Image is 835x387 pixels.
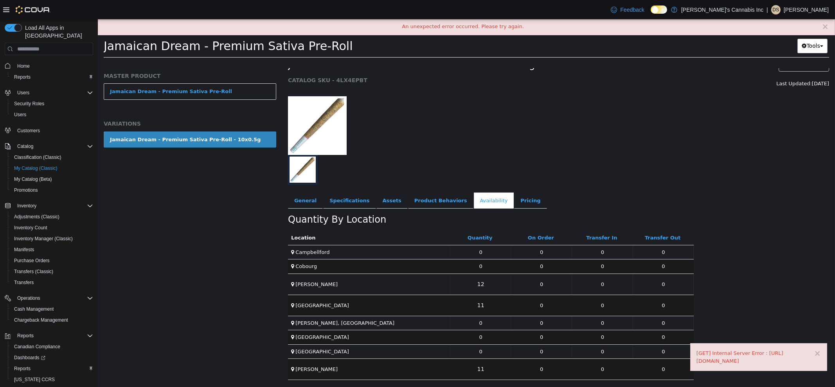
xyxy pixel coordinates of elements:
button: × [724,4,731,12]
button: Catalog [14,142,36,151]
p: | [767,5,768,14]
span: DS [773,5,779,14]
span: Canadian Compliance [11,342,93,351]
span: Manifests [11,245,93,254]
p: [PERSON_NAME]'s Cannabis Inc [681,5,763,14]
p: [PERSON_NAME] [784,5,829,14]
span: Inventory Manager (Classic) [11,234,93,243]
button: Operations [14,293,43,303]
span: [PERSON_NAME], [GEOGRAPHIC_DATA] [198,301,297,307]
button: Chargeback Management [8,315,96,326]
td: 0 [353,325,414,340]
div: [GET] Internal Server Error : [URL][DOMAIN_NAME] [599,330,723,346]
a: Transfer Out [547,216,584,221]
span: Security Roles [14,101,44,107]
td: 0 [413,254,474,275]
span: Reports [14,365,31,372]
a: Security Roles [11,99,47,108]
td: 0 [474,340,535,361]
a: My Catalog (Classic) [11,164,61,173]
button: Inventory [14,201,40,211]
button: Customers [2,125,96,136]
img: 150 [190,77,249,136]
a: Feedback [608,2,647,18]
td: 0 [474,240,535,255]
a: Reports [11,72,34,82]
a: Specifications [225,173,278,190]
div: Jamaican Dream - Premium Sativa Pre-Roll - 10x0.5g [12,117,163,124]
button: Operations [2,293,96,304]
button: Inventory Count [8,222,96,233]
a: Availability [376,173,416,190]
span: My Catalog (Beta) [14,176,52,182]
span: Inventory Count [14,225,47,231]
a: Transfers [11,278,37,287]
span: Canadian Compliance [14,344,60,350]
a: Reports [11,364,34,373]
h5: MASTER PRODUCT [6,53,178,60]
span: Jamaican Dream - Premium Sativa Pre-Roll [6,20,255,34]
span: Transfers [14,279,34,286]
td: 0 [413,297,474,311]
button: Users [2,87,96,98]
span: Operations [17,295,40,301]
span: [PERSON_NAME] [198,347,240,353]
span: Catalog [17,143,33,149]
td: 0 [535,297,596,311]
span: Inventory [17,203,36,209]
img: Cova [16,6,50,14]
h2: Quantity By Location [190,194,288,207]
span: Inventory Count [11,223,93,232]
span: Users [14,112,26,118]
a: Classification (Classic) [11,153,65,162]
td: 0 [353,297,414,311]
a: Manifests [11,245,37,254]
span: [PERSON_NAME] [198,262,240,268]
span: Reports [11,364,93,373]
a: Inventory Manager (Classic) [11,234,76,243]
td: 0 [535,226,596,240]
a: Users [11,110,29,119]
button: My Catalog (Classic) [8,163,96,174]
a: Assets [279,173,310,190]
td: 0 [474,275,535,297]
span: Adjustments (Classic) [14,214,59,220]
a: My Catalog (Beta) [11,175,55,184]
button: My Catalog (Beta) [8,174,96,185]
a: Home [14,61,33,71]
td: 0 [535,275,596,297]
button: Transfers [8,277,96,288]
td: 0 [474,325,535,340]
span: Classification (Classic) [11,153,93,162]
span: Cash Management [11,304,93,314]
span: Dashboards [14,355,45,361]
a: Dashboards [8,352,96,363]
span: Operations [14,293,93,303]
span: Last Updated: [678,61,714,67]
button: Reports [8,363,96,374]
span: Promotions [11,185,93,195]
a: Transfers (Classic) [11,267,56,276]
button: Purchase Orders [8,255,96,266]
td: 0 [535,254,596,275]
span: [GEOGRAPHIC_DATA] [198,329,251,335]
span: Load All Apps in [GEOGRAPHIC_DATA] [22,24,93,40]
button: × [716,330,723,338]
span: Customers [17,128,40,134]
td: 0 [474,297,535,311]
a: Inventory Count [11,223,50,232]
button: Home [2,60,96,71]
button: Inventory Manager (Classic) [8,233,96,244]
button: Canadian Compliance [8,341,96,352]
button: Classification (Classic) [8,152,96,163]
span: Reports [14,74,31,80]
a: Adjustments (Classic) [11,212,63,221]
button: Users [8,109,96,120]
button: Tools [700,20,730,34]
span: Cobourg [198,244,219,250]
a: Chargeback Management [11,315,71,325]
td: 0 [353,311,414,326]
td: 0 [413,275,474,297]
span: [GEOGRAPHIC_DATA] [198,283,251,289]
